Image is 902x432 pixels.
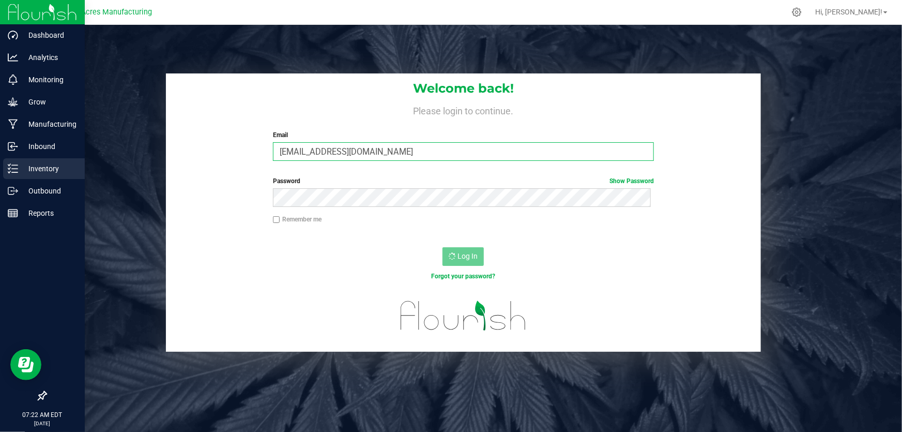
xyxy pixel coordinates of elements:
[5,410,80,420] p: 07:22 AM EDT
[18,51,80,64] p: Analytics
[8,208,18,218] inline-svg: Reports
[18,29,80,41] p: Dashboard
[431,273,495,280] a: Forgot your password?
[815,8,882,16] span: Hi, [PERSON_NAME]!
[273,215,322,224] label: Remember me
[273,130,654,140] label: Email
[8,97,18,107] inline-svg: Grow
[18,96,80,108] p: Grow
[18,140,80,153] p: Inbound
[457,252,478,260] span: Log In
[790,7,803,17] div: Manage settings
[18,207,80,219] p: Reports
[8,141,18,152] inline-svg: Inbound
[166,82,761,95] h1: Welcome back!
[273,216,280,224] input: Remember me
[8,163,18,174] inline-svg: Inventory
[18,185,80,197] p: Outbound
[273,177,300,185] span: Password
[8,186,18,196] inline-svg: Outbound
[18,73,80,86] p: Monitoring
[59,8,152,17] span: Green Acres Manufacturing
[8,30,18,40] inline-svg: Dashboard
[442,247,484,266] button: Log In
[8,119,18,129] inline-svg: Manufacturing
[8,52,18,63] inline-svg: Analytics
[609,177,654,185] a: Show Password
[5,420,80,427] p: [DATE]
[10,349,41,380] iframe: Resource center
[389,292,538,340] img: flourish_logo.svg
[166,103,761,116] h4: Please login to continue.
[18,162,80,175] p: Inventory
[18,118,80,130] p: Manufacturing
[8,75,18,85] inline-svg: Monitoring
